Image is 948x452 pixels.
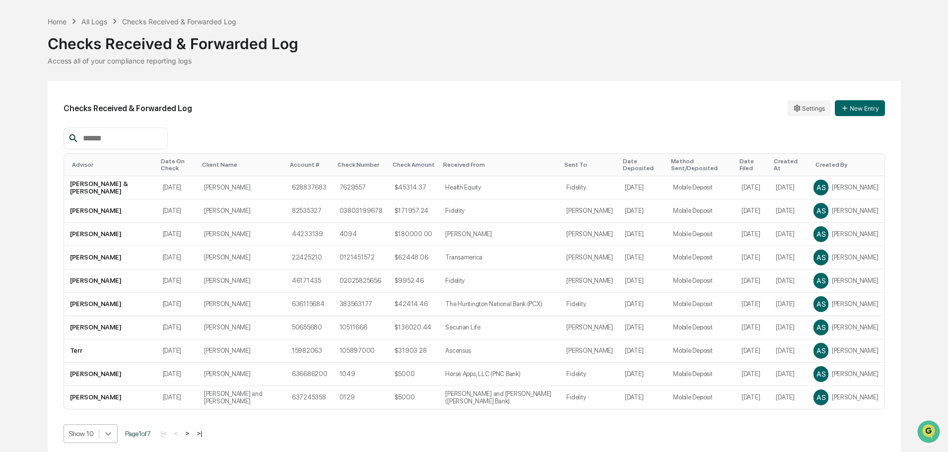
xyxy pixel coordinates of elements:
div: [PERSON_NAME] [813,367,878,382]
td: $136020.44 [389,316,440,339]
td: [DATE] [770,223,808,246]
td: [DATE] [619,386,667,409]
td: [PERSON_NAME] [64,269,157,293]
button: < [171,429,181,438]
td: 0121451572 [334,246,389,269]
td: $9952.46 [389,269,440,293]
span: Pylon [99,168,120,176]
td: Mobile Deposit [667,363,736,386]
td: [DATE] [619,316,667,339]
td: [PERSON_NAME] [198,246,286,269]
td: Fidelity [439,199,560,223]
a: 🔎Data Lookup [6,140,67,158]
span: AS [816,230,825,238]
button: |< [158,429,170,438]
td: [PERSON_NAME] [560,223,619,246]
span: Attestations [82,125,123,135]
span: AS [816,370,825,378]
td: 628837683 [286,176,334,199]
td: $31903.28 [389,339,440,363]
td: $62448.06 [389,246,440,269]
td: The Huntington National Bank (PCX) [439,293,560,316]
td: [PERSON_NAME] [198,363,286,386]
td: 46171435 [286,269,334,293]
div: All Logs [81,17,107,26]
td: [DATE] [157,223,198,246]
td: [PERSON_NAME] [439,223,560,246]
td: [DATE] [770,199,808,223]
td: [DATE] [770,339,808,363]
a: 🗄️Attestations [68,121,127,139]
div: [PERSON_NAME] [813,250,878,265]
div: [PERSON_NAME] [813,297,878,312]
td: [PERSON_NAME] [198,176,286,199]
iframe: Open customer support [916,419,943,446]
div: Toggle SortBy [72,161,153,168]
td: [DATE] [157,363,198,386]
button: Settings [787,100,831,116]
td: Securian Life [439,316,560,339]
td: [DATE] [736,199,770,223]
td: Transamerica [439,246,560,269]
span: Preclearance [20,125,64,135]
div: Toggle SortBy [443,161,556,168]
td: [PERSON_NAME] [560,199,619,223]
td: [PERSON_NAME] [198,293,286,316]
td: [DATE] [736,176,770,199]
td: [PERSON_NAME] [198,316,286,339]
td: [PERSON_NAME] [64,223,157,246]
div: [PERSON_NAME] [813,320,878,335]
td: 0129 [334,386,389,409]
td: [DATE] [619,363,667,386]
div: Toggle SortBy [202,161,282,168]
div: Home [48,17,67,26]
td: Ascensus [439,339,560,363]
div: [PERSON_NAME] [813,390,878,405]
td: 03803199678 [334,199,389,223]
td: [PERSON_NAME] [198,199,286,223]
td: Mobile Deposit [667,386,736,409]
td: 50655680 [286,316,334,339]
div: Start new chat [34,76,163,86]
td: Mobile Deposit [667,246,736,269]
td: [DATE] [770,269,808,293]
div: Checks Received & Forwarded Log [48,27,901,53]
button: New Entry [835,100,885,116]
td: [DATE] [770,246,808,269]
td: 636686200 [286,363,334,386]
td: [DATE] [619,199,667,223]
td: [DATE] [157,339,198,363]
td: 22425210 [286,246,334,269]
td: [PERSON_NAME] [560,269,619,293]
td: [PERSON_NAME] [198,269,286,293]
span: AS [816,183,825,192]
div: Toggle SortBy [290,161,330,168]
td: [DATE] [157,293,198,316]
td: $5000 [389,386,440,409]
span: AS [816,346,825,355]
td: Mobile Deposit [667,339,736,363]
td: 7629557 [334,176,389,199]
div: Toggle SortBy [623,158,663,172]
td: [PERSON_NAME] [64,246,157,269]
td: [PERSON_NAME] [560,316,619,339]
div: Checks Received & Forwarded Log [122,17,236,26]
td: [PERSON_NAME] & [PERSON_NAME] [64,176,157,199]
td: [DATE] [619,293,667,316]
td: [DATE] [736,293,770,316]
td: [DATE] [770,363,808,386]
td: [DATE] [736,246,770,269]
td: Terr [64,339,157,363]
td: 82535327 [286,199,334,223]
td: 637245358 [286,386,334,409]
td: $5000 [389,363,440,386]
td: [PERSON_NAME] and [PERSON_NAME] ([PERSON_NAME] Bank) [439,386,560,409]
td: $42414.46 [389,293,440,316]
div: Toggle SortBy [671,158,732,172]
a: 🖐️Preclearance [6,121,68,139]
p: How can we help? [10,21,181,37]
td: [PERSON_NAME] [64,316,157,339]
td: 383563177 [334,293,389,316]
div: [PERSON_NAME] [813,343,878,358]
span: Page 1 of 7 [125,430,151,438]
